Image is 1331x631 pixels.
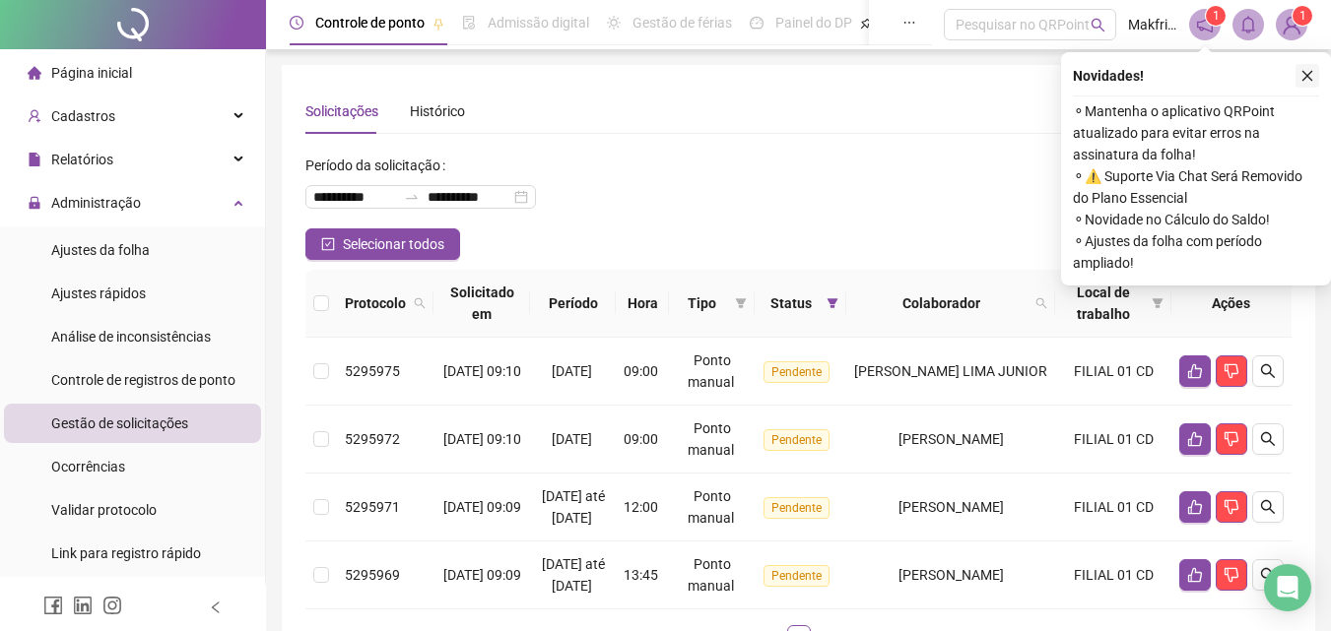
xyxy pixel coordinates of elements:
th: Período [530,270,616,338]
span: search [1091,18,1105,32]
span: dashboard [750,16,764,30]
span: Ponto manual [688,488,734,526]
span: Gestão de solicitações [51,415,188,431]
td: FILIAL 01 CD [1055,473,1170,541]
span: Pendente [764,565,830,587]
span: Admissão digital [488,15,589,31]
span: Pendente [764,497,830,519]
span: swap-right [404,189,420,205]
span: ⚬ Mantenha o aplicativo QRPoint atualizado para evitar erros na assinatura da folha! [1073,100,1319,165]
span: 09:00 [624,431,658,447]
td: FILIAL 01 CD [1055,338,1170,406]
span: filter [827,297,838,309]
span: dislike [1224,567,1239,583]
span: Controle de ponto [315,15,425,31]
span: Ponto manual [688,556,734,594]
span: check-square [321,237,335,251]
span: notification [1196,16,1214,33]
span: [PERSON_NAME] LIMA JUNIOR [854,363,1047,379]
span: filter [731,288,751,318]
th: Solicitado em [433,270,530,338]
span: Local de trabalho [1063,282,1143,325]
span: close [1300,69,1314,83]
span: [DATE] 09:10 [443,363,521,379]
span: [DATE] 09:09 [443,567,521,583]
span: Controle de registros de ponto [51,372,235,388]
span: filter [823,288,842,318]
span: search [1260,499,1276,515]
span: Análise de inconsistências [51,329,211,345]
span: pushpin [860,18,872,30]
span: ⚬ Novidade no Cálculo do Saldo! [1073,209,1319,230]
span: home [28,66,41,80]
span: to [404,189,420,205]
span: Tipo [677,292,727,314]
span: Gestão de férias [632,15,732,31]
span: [DATE] [552,431,592,447]
span: dislike [1224,431,1239,447]
span: Protocolo [345,292,406,314]
span: Cadastros [51,108,115,124]
th: Hora [616,270,669,338]
span: Relatórios [51,152,113,167]
span: search [1035,297,1047,309]
span: like [1187,431,1203,447]
label: Período da solicitação [305,150,453,181]
span: [DATE] 09:09 [443,499,521,515]
span: user-add [28,109,41,123]
div: Solicitações [305,100,378,122]
span: file [28,153,41,166]
span: Pendente [764,429,830,451]
img: 54212 [1277,10,1306,39]
span: Página inicial [51,65,132,81]
span: filter [1152,297,1164,309]
span: pushpin [433,18,444,30]
span: clock-circle [290,16,303,30]
span: like [1187,567,1203,583]
span: search [1032,288,1051,318]
td: FILIAL 01 CD [1055,541,1170,609]
div: Ações [1179,292,1284,314]
span: 5295972 [345,431,400,447]
span: [PERSON_NAME] [898,567,1004,583]
button: Selecionar todos [305,228,460,260]
span: Selecionar todos [343,233,444,255]
span: Ocorrências [51,459,125,474]
span: left [209,600,223,614]
span: Makfrios [1128,14,1177,35]
span: ⚬ Ajustes da folha com período ampliado! [1073,230,1319,274]
span: 1 [1299,9,1306,23]
span: Administração [51,195,141,211]
td: FILIAL 01 CD [1055,406,1170,473]
span: 5295971 [345,499,400,515]
span: Ponto manual [688,420,734,458]
span: search [414,297,426,309]
span: 09:00 [624,363,658,379]
span: lock [28,196,41,210]
span: 13:45 [624,567,658,583]
span: filter [735,297,747,309]
span: 5295975 [345,363,400,379]
span: ellipsis [902,16,916,30]
span: filter [1148,278,1167,329]
span: linkedin [73,596,93,615]
span: 5295969 [345,567,400,583]
span: Ponto manual [688,352,734,390]
span: Validar protocolo [51,502,157,518]
span: [PERSON_NAME] [898,499,1004,515]
span: like [1187,499,1203,515]
span: search [1260,567,1276,583]
span: file-done [462,16,476,30]
span: dislike [1224,363,1239,379]
span: [DATE] 09:10 [443,431,521,447]
span: Novidades ! [1073,65,1144,87]
span: search [410,288,430,318]
span: Ajustes da folha [51,242,150,258]
span: Link para registro rápido [51,545,201,561]
span: 1 [1213,9,1220,23]
div: Histórico [410,100,465,122]
span: bell [1239,16,1257,33]
span: Ajustes rápidos [51,285,146,301]
span: like [1187,363,1203,379]
span: [DATE] até [DATE] [542,556,605,594]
